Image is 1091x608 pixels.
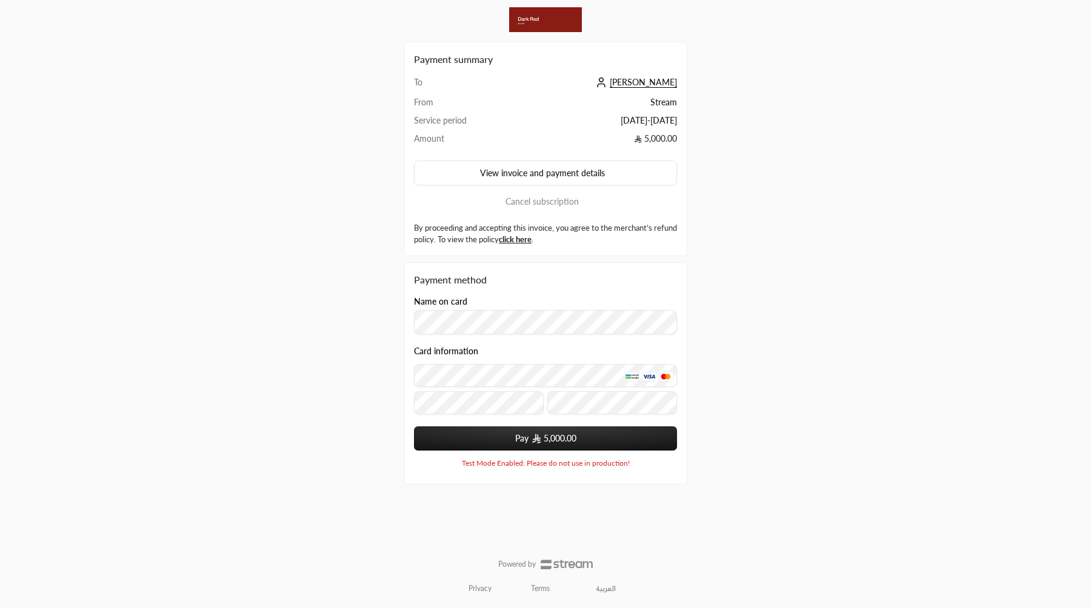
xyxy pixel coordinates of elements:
[414,76,515,96] td: To
[625,372,639,382] img: MADA
[642,372,656,382] img: Visa
[414,297,677,335] div: Name on card
[469,584,492,593] a: Privacy
[515,133,677,151] td: 5,000.00
[414,297,467,306] label: Name on card
[414,222,677,246] label: By proceeding and accepting this invoice, you agree to the merchant’s refund policy. To view the ...
[414,96,515,114] td: From
[658,372,673,382] img: MasterCard
[589,579,622,598] a: العربية
[498,560,536,569] p: Powered by
[414,391,544,414] input: Expiry date
[499,234,532,244] a: click here
[547,391,677,414] input: CVC
[532,434,541,443] img: SAR
[414,346,478,356] legend: Card information
[414,426,677,451] button: Pay SAR5,000.00
[544,432,576,444] span: 5,000.00
[414,273,677,287] div: Payment method
[515,96,677,114] td: Stream
[515,114,677,133] td: [DATE] - [DATE]
[462,458,630,468] span: Test Mode Enabled: Please do not use in production!
[593,77,677,87] a: [PERSON_NAME]
[414,364,677,387] input: Credit Card
[509,7,582,32] img: Company Logo
[414,114,515,133] td: Service period
[414,160,677,186] button: View invoice and payment details
[414,133,515,151] td: Amount
[414,346,677,418] div: Card information
[610,77,677,88] span: [PERSON_NAME]
[414,195,677,208] button: Cancel subscription
[531,584,550,593] a: Terms
[414,52,677,67] h2: Payment summary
